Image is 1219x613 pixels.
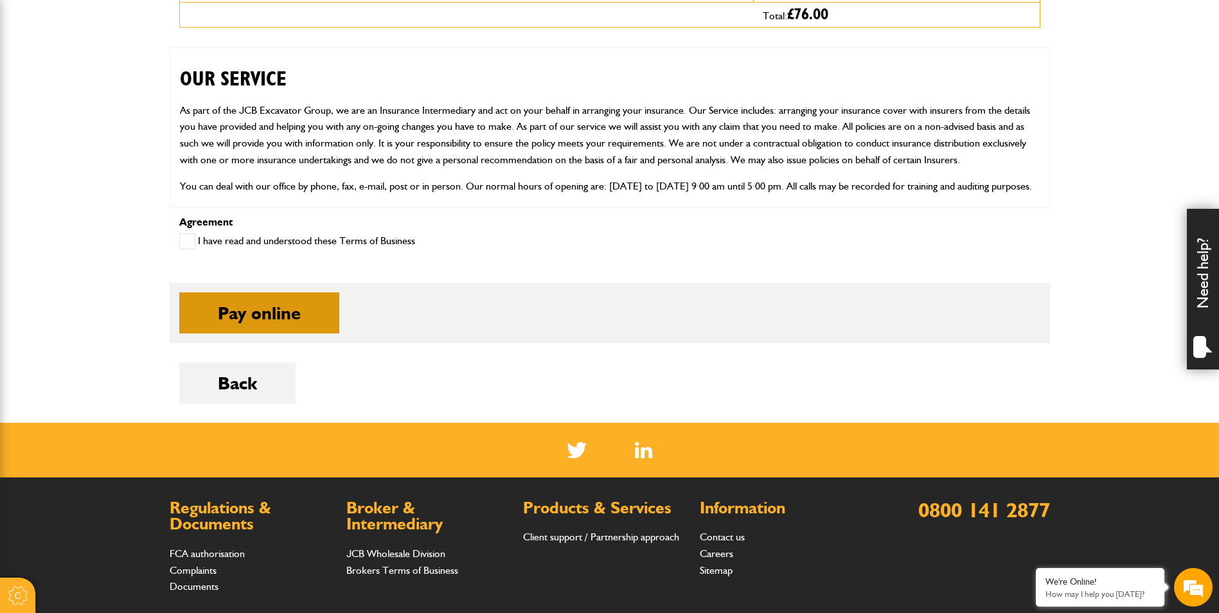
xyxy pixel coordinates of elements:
[635,442,652,458] img: Linked In
[179,217,1040,227] p: Agreement
[523,531,679,543] a: Client support / Partnership approach
[180,48,1040,91] h2: OUR SERVICE
[17,157,235,185] input: Enter your email address
[753,3,1040,27] div: Total:
[918,497,1050,522] a: 0800 141 2877
[346,547,445,560] a: JCB Wholesale Division
[635,442,652,458] a: LinkedIn
[179,362,296,404] button: Back
[179,233,415,249] label: I have read and understood these Terms of Business
[794,7,828,22] span: 76.00
[700,500,864,517] h2: Information
[17,233,235,385] textarea: Type your message and hit 'Enter'
[17,119,235,147] input: Enter your last name
[179,292,339,333] button: Pay online
[1045,576,1155,587] div: We're Online!
[170,564,217,576] a: Complaints
[346,564,458,576] a: Brokers Terms of Business
[700,531,745,543] a: Contact us
[180,205,1040,249] h2: CUSTOMER PROTECTION INFORMATION
[700,564,733,576] a: Sitemap
[567,442,587,458] img: Twitter
[170,500,334,533] h2: Regulations & Documents
[170,580,218,592] a: Documents
[67,72,216,89] div: Chat with us now
[22,71,54,89] img: d_20077148190_company_1631870298795_20077148190
[346,500,510,533] h2: Broker & Intermediary
[1045,589,1155,599] p: How may I help you today?
[180,102,1040,168] p: As part of the JCB Excavator Group, we are an Insurance Intermediary and act on your behalf in ar...
[523,500,687,517] h2: Products & Services
[700,547,733,560] a: Careers
[17,195,235,223] input: Enter your phone number
[211,6,242,37] div: Minimize live chat window
[787,7,828,22] span: £
[170,547,245,560] a: FCA authorisation
[180,178,1040,195] p: You can deal with our office by phone, fax, e-mail, post or in person. Our normal hours of openin...
[175,396,233,413] em: Start Chat
[1187,209,1219,369] div: Need help?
